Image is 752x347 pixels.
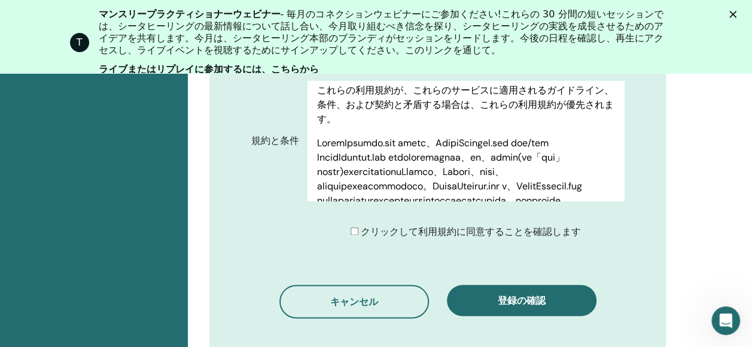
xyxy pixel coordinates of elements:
label: 規約と条件 [242,129,308,152]
span: クリックして利用規約に同意することを確認します [361,225,581,238]
div: - 毎月のコネクションウェビナーにご参加ください!これらの 30 分間の短いセッションでは、シータヒーリングの最新情報について話し合い、今月取り組むべき信念を探り、シータヒーリングの実践を成長さ... [99,8,663,56]
iframe: Intercom live chat [711,306,740,335]
b: マンスリープラクティショナーウェビナー [99,8,281,20]
button: 登録の確認 [447,285,596,316]
a: ライブまたはリプレイに参加するには、こちらから [99,64,319,77]
span: キャンセル [330,295,378,308]
p: LoremIpsumdo.sit ametc、AdipiScingel.sed doe/tem IncidIduntut.lab etdoloremagnaa、en、admin(ve「qui」n... [317,136,614,323]
div: クローズ [729,11,741,18]
span: 登録の確認 [498,294,546,307]
button: キャンセル [279,285,429,318]
div: ThetaHealingのプロフィール画像 [70,33,89,52]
